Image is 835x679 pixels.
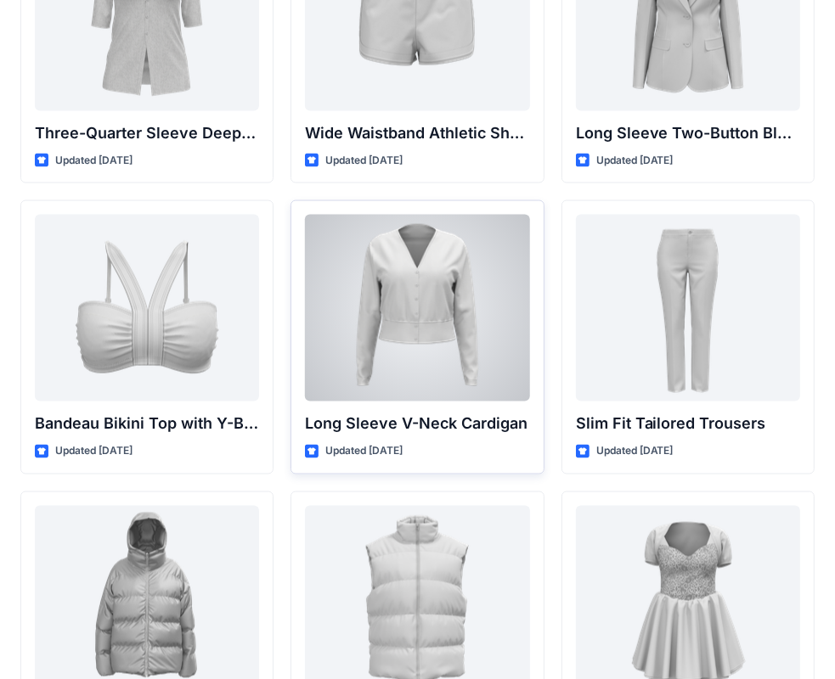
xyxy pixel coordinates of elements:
[325,442,403,460] p: Updated [DATE]
[576,412,800,435] p: Slim Fit Tailored Trousers
[305,121,529,145] p: Wide Waistband Athletic Shorts
[576,215,800,401] a: Slim Fit Tailored Trousers
[55,152,133,170] p: Updated [DATE]
[35,412,259,435] p: Bandeau Bikini Top with Y-Back Straps and Stitch Detail
[596,152,674,170] p: Updated [DATE]
[35,215,259,401] a: Bandeau Bikini Top with Y-Back Straps and Stitch Detail
[55,442,133,460] p: Updated [DATE]
[596,442,674,460] p: Updated [DATE]
[35,121,259,145] p: Three-Quarter Sleeve Deep V-Neck Button-Down Top
[576,121,800,145] p: Long Sleeve Two-Button Blazer with Flap Pockets
[305,412,529,435] p: Long Sleeve V-Neck Cardigan
[305,215,529,401] a: Long Sleeve V-Neck Cardigan
[325,152,403,170] p: Updated [DATE]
